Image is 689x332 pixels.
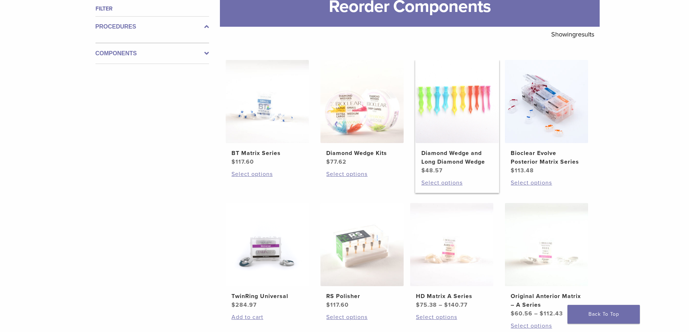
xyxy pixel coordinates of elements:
[326,292,398,301] h2: RS Polisher
[421,167,443,174] bdi: 48.57
[511,167,534,174] bdi: 113.48
[505,203,589,318] a: Original Anterior Matrix - A SeriesOriginal Anterior Matrix – A Series
[231,292,303,301] h2: TwinRing Universal
[416,60,499,143] img: Diamond Wedge and Long Diamond Wedge
[551,27,594,42] p: Showing results
[320,203,404,309] a: RS PolisherRS Polisher $117.60
[231,301,235,309] span: $
[231,301,257,309] bdi: 284.97
[511,310,532,317] bdi: 60.56
[225,60,310,166] a: BT Matrix SeriesBT Matrix Series $117.60
[326,313,398,322] a: Select options for “RS Polisher”
[231,158,235,165] span: $
[421,167,425,174] span: $
[534,310,538,317] span: –
[416,313,488,322] a: Select options for “HD Matrix A Series”
[416,301,437,309] bdi: 75.38
[511,149,582,166] h2: Bioclear Evolve Posterior Matrix Series
[231,170,303,178] a: Select options for “BT Matrix Series”
[226,60,309,143] img: BT Matrix Series
[326,301,330,309] span: $
[511,167,515,174] span: $
[421,178,493,187] a: Select options for “Diamond Wedge and Long Diamond Wedge”
[540,310,544,317] span: $
[415,60,499,175] a: Diamond Wedge and Long Diamond WedgeDiamond Wedge and Long Diamond Wedge $48.57
[326,158,346,165] bdi: 77.62
[226,203,309,286] img: TwinRing Universal
[326,158,330,165] span: $
[505,60,589,175] a: Bioclear Evolve Posterior Matrix SeriesBioclear Evolve Posterior Matrix Series $113.48
[567,305,640,324] a: Back To Top
[231,158,254,165] bdi: 117.60
[326,149,398,158] h2: Diamond Wedge Kits
[505,60,588,143] img: Bioclear Evolve Posterior Matrix Series
[416,292,488,301] h2: HD Matrix A Series
[511,292,582,309] h2: Original Anterior Matrix – A Series
[511,310,515,317] span: $
[320,60,404,143] img: Diamond Wedge Kits
[95,22,209,31] label: Procedures
[410,203,494,309] a: HD Matrix A SeriesHD Matrix A Series
[225,203,310,309] a: TwinRing UniversalTwinRing Universal $284.97
[320,60,404,166] a: Diamond Wedge KitsDiamond Wedge Kits $77.62
[410,203,493,286] img: HD Matrix A Series
[439,301,442,309] span: –
[511,322,582,330] a: Select options for “Original Anterior Matrix - A Series”
[326,301,349,309] bdi: 117.60
[444,301,448,309] span: $
[95,4,209,13] h4: Filter
[416,301,420,309] span: $
[505,203,588,286] img: Original Anterior Matrix - A Series
[511,178,582,187] a: Select options for “Bioclear Evolve Posterior Matrix Series”
[444,301,468,309] bdi: 140.77
[320,203,404,286] img: RS Polisher
[231,313,303,322] a: Add to cart: “TwinRing Universal”
[95,49,209,58] label: Components
[421,149,493,166] h2: Diamond Wedge and Long Diamond Wedge
[231,149,303,158] h2: BT Matrix Series
[326,170,398,178] a: Select options for “Diamond Wedge Kits”
[540,310,563,317] bdi: 112.43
